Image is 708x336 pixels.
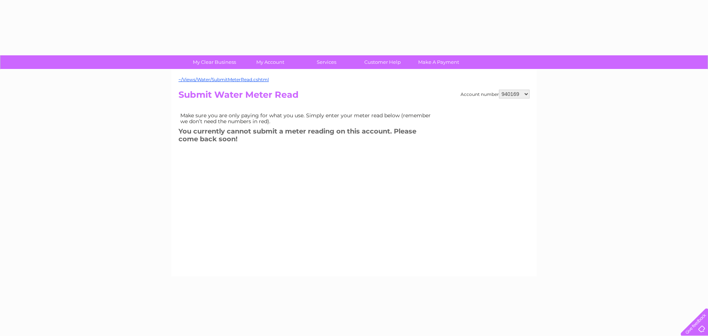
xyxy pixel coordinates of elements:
[178,77,269,82] a: ~/Views/Water/SubmitMeterRead.cshtml
[408,55,469,69] a: Make A Payment
[178,126,437,146] h3: You currently cannot submit a meter reading on this account. Please come back soon!
[296,55,357,69] a: Services
[178,111,437,126] td: Make sure you are only paying for what you use. Simply enter your meter read below (remember we d...
[178,90,530,104] h2: Submit Water Meter Read
[184,55,245,69] a: My Clear Business
[352,55,413,69] a: Customer Help
[461,90,530,98] div: Account number
[240,55,301,69] a: My Account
